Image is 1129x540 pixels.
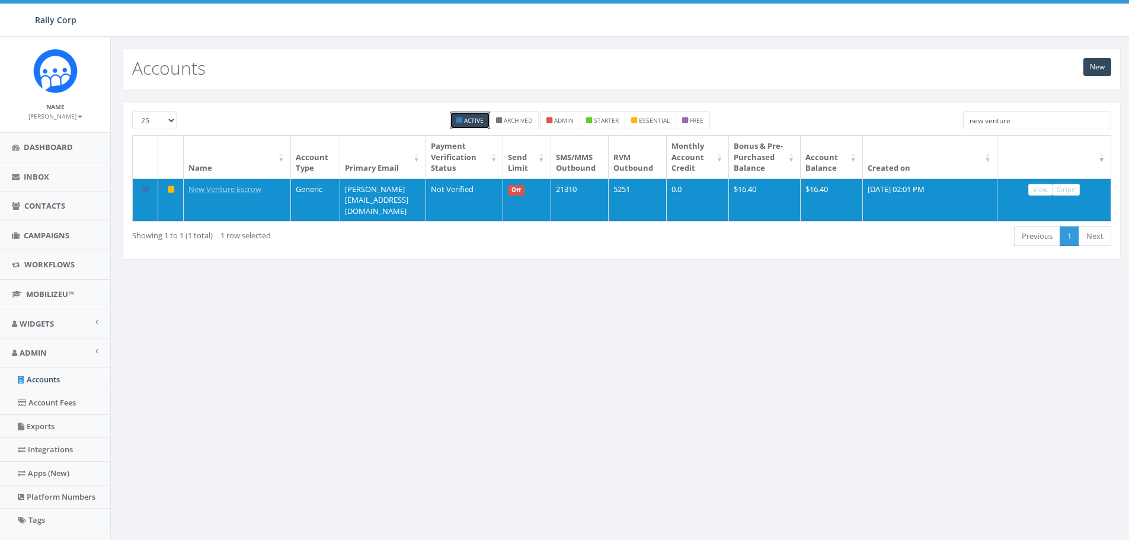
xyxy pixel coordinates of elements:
span: Inbox [24,171,49,182]
a: Next [1079,226,1111,246]
small: starter [594,116,619,124]
span: Rally Corp [35,14,76,25]
th: Payment Verification Status : activate to sort column ascending [426,136,503,178]
a: New Venture Escrow [188,184,261,194]
small: admin [554,116,574,124]
input: Type to search [963,111,1111,129]
th: Monthly Account Credit: activate to sort column ascending [667,136,729,178]
th: Account Type [291,136,341,178]
th: Send Limit: activate to sort column ascending [503,136,551,178]
th: Account Balance: activate to sort column ascending [801,136,863,178]
a: Stripe [1052,184,1080,196]
th: Name: activate to sort column ascending [184,136,290,178]
span: Widgets [20,318,54,329]
td: Generic [291,178,341,222]
a: View [1028,184,1053,196]
td: [PERSON_NAME][EMAIL_ADDRESS][DOMAIN_NAME] [340,178,426,222]
th: SMS/MMS Outbound [551,136,609,178]
small: Archived [504,116,532,124]
div: Showing 1 to 1 (1 total) [132,225,530,241]
th: RVM Outbound [609,136,667,178]
span: Admin [20,347,47,358]
small: [PERSON_NAME] [28,112,82,120]
td: Not Verified [426,178,503,222]
span: 1 row selected [220,230,271,241]
a: Previous [1014,226,1060,246]
th: Primary Email : activate to sort column ascending [340,136,426,178]
img: Icon_1.png [33,49,78,93]
span: MobilizeU™ [26,289,74,299]
span: Contacts [24,200,65,211]
td: 21310 [551,178,609,222]
span: Dashboard [24,142,73,152]
td: 0.0 [667,178,729,222]
a: 1 [1060,226,1079,246]
small: free [690,116,703,124]
a: [PERSON_NAME] [28,110,82,121]
th: Bonus &amp; Pre-Purchased Balance: activate to sort column ascending [729,136,801,178]
a: New [1083,58,1111,76]
h2: Accounts [132,58,206,78]
td: 5251 [609,178,667,222]
small: essential [639,116,670,124]
span: Workflows [24,259,75,270]
span: Campaigns [24,230,69,241]
td: [DATE] 02:01 PM [863,178,997,222]
small: Name [46,103,65,111]
td: $16.40 [729,178,801,222]
span: Off [508,185,524,196]
td: $16.40 [801,178,863,222]
th: Created on: activate to sort column ascending [863,136,997,178]
small: Active [464,116,484,124]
